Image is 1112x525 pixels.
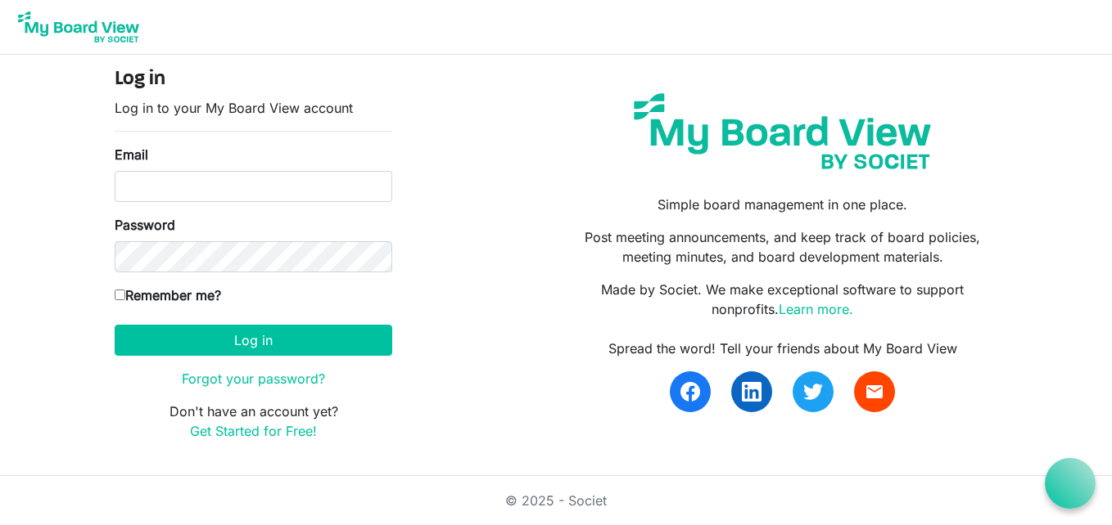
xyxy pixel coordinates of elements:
h4: Log in [115,68,392,92]
label: Password [115,215,175,235]
button: Log in [115,325,392,356]
a: email [854,371,895,412]
p: Don't have an account yet? [115,402,392,441]
img: facebook.svg [680,382,700,402]
a: Learn more. [779,301,853,317]
label: Remember me? [115,285,221,305]
img: linkedin.svg [742,382,762,402]
img: twitter.svg [803,382,823,402]
p: Made by Societ. We make exceptional software to support nonprofits. [568,280,997,319]
p: Simple board management in one place. [568,195,997,214]
img: My Board View Logo [13,7,144,47]
p: Log in to your My Board View account [115,98,392,118]
p: Post meeting announcements, and keep track of board policies, meeting minutes, and board developm... [568,227,997,267]
a: Forgot your password? [182,370,325,387]
label: Email [115,145,148,164]
img: my-board-view-societ.svg [622,81,943,182]
a: Get Started for Free! [190,423,317,439]
input: Remember me? [115,289,125,300]
div: Spread the word! Tell your friends about My Board View [568,339,997,358]
span: email [865,382,884,402]
a: © 2025 - Societ [505,492,607,509]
